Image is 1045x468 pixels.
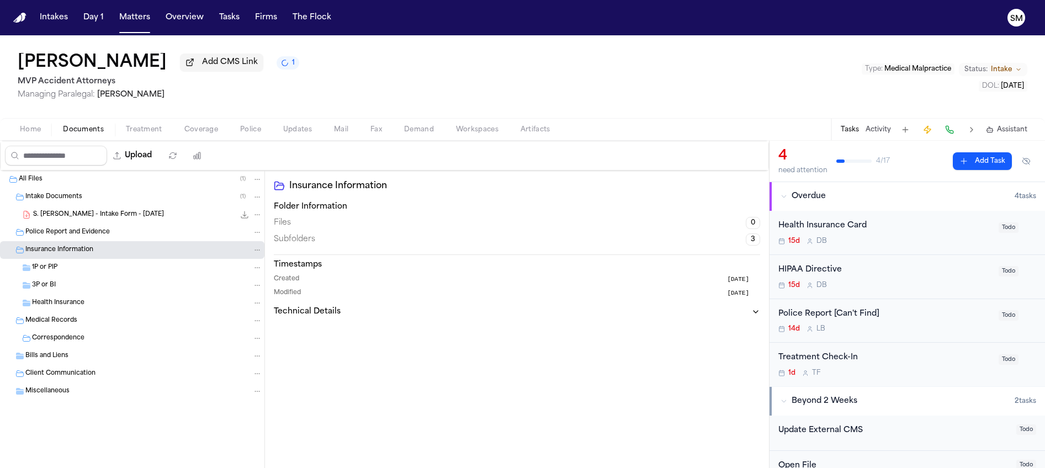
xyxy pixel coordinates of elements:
[727,275,760,284] button: [DATE]
[999,354,1019,365] span: Todo
[953,152,1012,170] button: Add Task
[274,275,299,284] span: Created
[1016,152,1036,170] button: Hide completed tasks (⌘⇧H)
[876,157,890,166] span: 4 / 17
[788,281,800,290] span: 15d
[792,396,857,407] span: Beyond 2 Weeks
[202,57,258,68] span: Add CMS Link
[997,125,1027,134] span: Assistant
[778,147,827,165] div: 4
[274,289,301,298] span: Modified
[25,369,96,379] span: Client Communication
[898,122,913,137] button: Add Task
[215,8,244,28] button: Tasks
[5,146,107,166] input: Search files
[19,175,43,184] span: All Files
[778,424,1010,437] div: Update External CMS
[274,306,760,317] button: Technical Details
[746,217,760,229] span: 0
[63,125,104,134] span: Documents
[274,259,760,270] h3: Timestamps
[97,91,165,99] span: [PERSON_NAME]
[25,352,68,361] span: Bills and Liens
[770,182,1045,211] button: Overdue4tasks
[778,166,827,175] div: need attention
[778,308,992,321] div: Police Report [Can't Find]
[274,234,315,245] span: Subfolders
[35,8,72,28] a: Intakes
[865,66,883,72] span: Type :
[999,266,1019,276] span: Todo
[1015,192,1036,201] span: 4 task s
[991,65,1012,74] span: Intake
[727,289,749,298] span: [DATE]
[770,416,1045,451] div: Open task: Update External CMS
[816,237,827,246] span: D B
[979,81,1027,92] button: Edit DOL: 2025-01-27
[20,125,41,134] span: Home
[79,8,108,28] button: Day 1
[18,75,299,88] h2: MVP Accident Attorneys
[25,193,82,202] span: Intake Documents
[788,369,795,377] span: 1d
[982,83,999,89] span: DOL :
[727,275,749,284] span: [DATE]
[770,255,1045,299] div: Open task: HIPAA Directive
[18,53,167,73] h1: [PERSON_NAME]
[126,125,162,134] span: Treatment
[240,194,246,200] span: ( 1 )
[884,66,951,72] span: Medical Malpractice
[32,299,84,308] span: Health Insurance
[274,201,760,212] h3: Folder Information
[521,125,550,134] span: Artifacts
[32,263,57,273] span: 1P or PIP
[792,191,826,202] span: Overdue
[816,325,825,333] span: L B
[180,54,263,71] button: Add CMS Link
[115,8,155,28] button: Matters
[18,53,167,73] button: Edit matter name
[1016,424,1036,435] span: Todo
[778,352,992,364] div: Treatment Check-In
[999,310,1019,321] span: Todo
[770,211,1045,255] div: Open task: Health Insurance Card
[33,210,164,220] span: S. [PERSON_NAME] - Intake Form - [DATE]
[1001,83,1024,89] span: [DATE]
[404,125,434,134] span: Demand
[770,299,1045,343] div: Open task: Police Report [Can't Find]
[161,8,208,28] button: Overview
[788,237,800,246] span: 15d
[841,125,859,134] button: Tasks
[25,316,77,326] span: Medical Records
[920,122,935,137] button: Create Immediate Task
[866,125,891,134] button: Activity
[727,289,760,298] button: [DATE]
[18,91,95,99] span: Managing Paralegal:
[862,63,954,75] button: Edit Type: Medical Malpractice
[289,179,760,193] h2: Insurance Information
[251,8,282,28] button: Firms
[107,146,158,166] button: Upload
[240,176,246,182] span: ( 1 )
[239,209,250,220] button: Download S. Hanustiakova - Intake Form - 9.23.25
[184,125,218,134] span: Coverage
[778,264,992,276] div: HIPAA Directive
[812,369,820,377] span: T F
[274,306,341,317] h3: Technical Details
[288,8,336,28] button: The Flock
[292,59,295,67] span: 1
[13,13,26,23] img: Finch Logo
[770,387,1045,416] button: Beyond 2 Weeks2tasks
[274,217,291,228] span: Files
[32,281,56,290] span: 3P or BI
[25,228,110,237] span: Police Report and Evidence
[746,233,760,246] span: 3
[25,246,93,255] span: Insurance Information
[999,222,1019,233] span: Todo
